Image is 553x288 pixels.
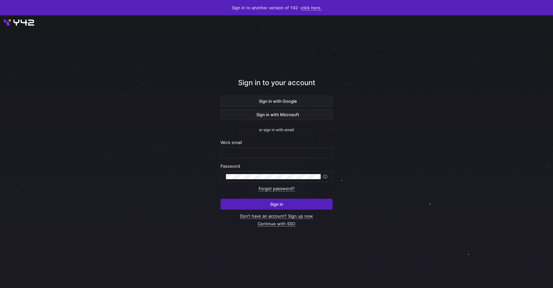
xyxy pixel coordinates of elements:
[220,96,333,107] button: Sign in with Google
[254,112,299,117] span: Sign in with Microsoft
[220,109,333,120] button: Sign in with Microsoft
[220,164,240,169] span: Password
[256,99,297,104] span: Sign in with Google
[258,221,295,227] a: Continue with SSO
[270,202,283,207] span: Sign in
[301,5,322,11] a: click here.
[220,140,242,145] span: Work email
[220,199,333,210] button: Sign in
[240,213,313,219] a: Don’t have an account? Sign up now
[259,128,294,132] span: or sign in with email
[220,77,333,96] div: Sign in to your account
[259,186,295,191] a: Forgot password?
